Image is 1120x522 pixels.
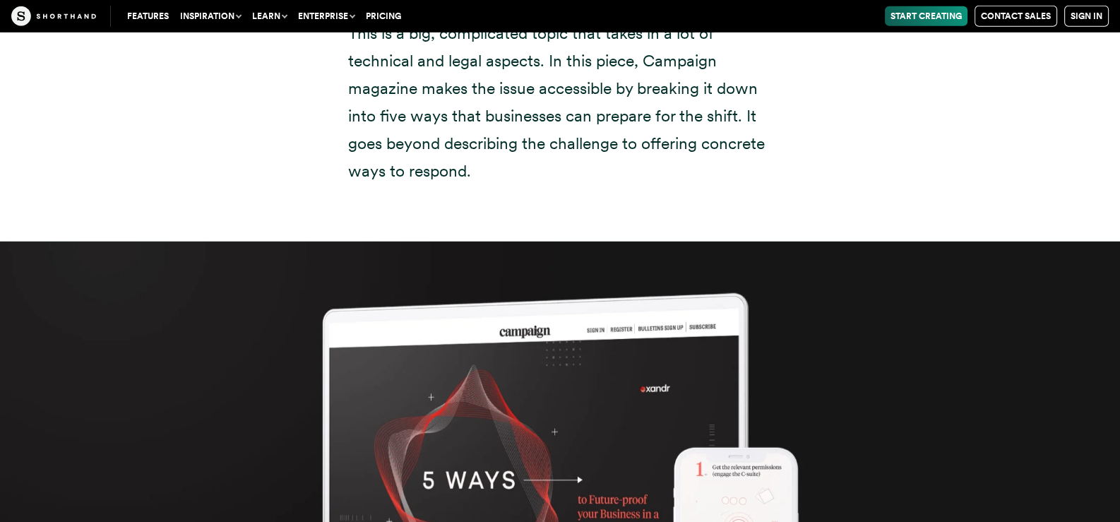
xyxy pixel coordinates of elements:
[885,6,967,26] a: Start Creating
[246,6,292,26] button: Learn
[975,6,1057,27] a: Contact Sales
[174,6,246,26] button: Inspiration
[292,6,360,26] button: Enterprise
[348,20,772,186] p: This is a big, complicated topic that takes in a lot of technical and legal aspects. In this piec...
[11,6,96,26] img: The Craft
[1064,6,1109,27] a: Sign in
[121,6,174,26] a: Features
[360,6,407,26] a: Pricing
